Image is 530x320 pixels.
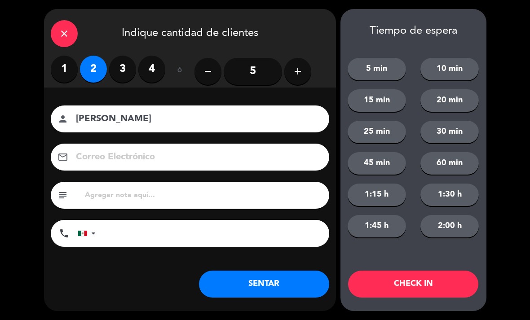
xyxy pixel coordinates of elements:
[348,89,406,112] button: 15 min
[284,58,311,85] button: add
[51,56,78,83] label: 1
[80,56,107,83] label: 2
[78,220,99,246] div: Mexico (México): +52
[348,184,406,206] button: 1:15 h
[59,228,70,239] i: phone
[348,152,406,175] button: 45 min
[203,66,213,77] i: remove
[348,121,406,143] button: 25 min
[57,152,68,162] i: email
[75,111,318,127] input: Nombre del cliente
[348,58,406,80] button: 5 min
[292,66,303,77] i: add
[75,149,318,165] input: Correo Electrónico
[420,215,479,237] button: 2:00 h
[420,58,479,80] button: 10 min
[348,215,406,237] button: 1:45 h
[57,114,68,124] i: person
[194,58,221,85] button: remove
[57,190,68,201] i: subject
[348,271,478,298] button: CHECK IN
[165,56,194,87] div: ó
[84,189,322,202] input: Agregar nota aquí...
[420,121,479,143] button: 30 min
[420,89,479,112] button: 20 min
[420,152,479,175] button: 60 min
[420,184,479,206] button: 1:30 h
[109,56,136,83] label: 3
[44,9,336,56] div: Indique cantidad de clientes
[199,271,329,298] button: SENTAR
[59,28,70,39] i: close
[340,25,486,38] div: Tiempo de espera
[138,56,165,83] label: 4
